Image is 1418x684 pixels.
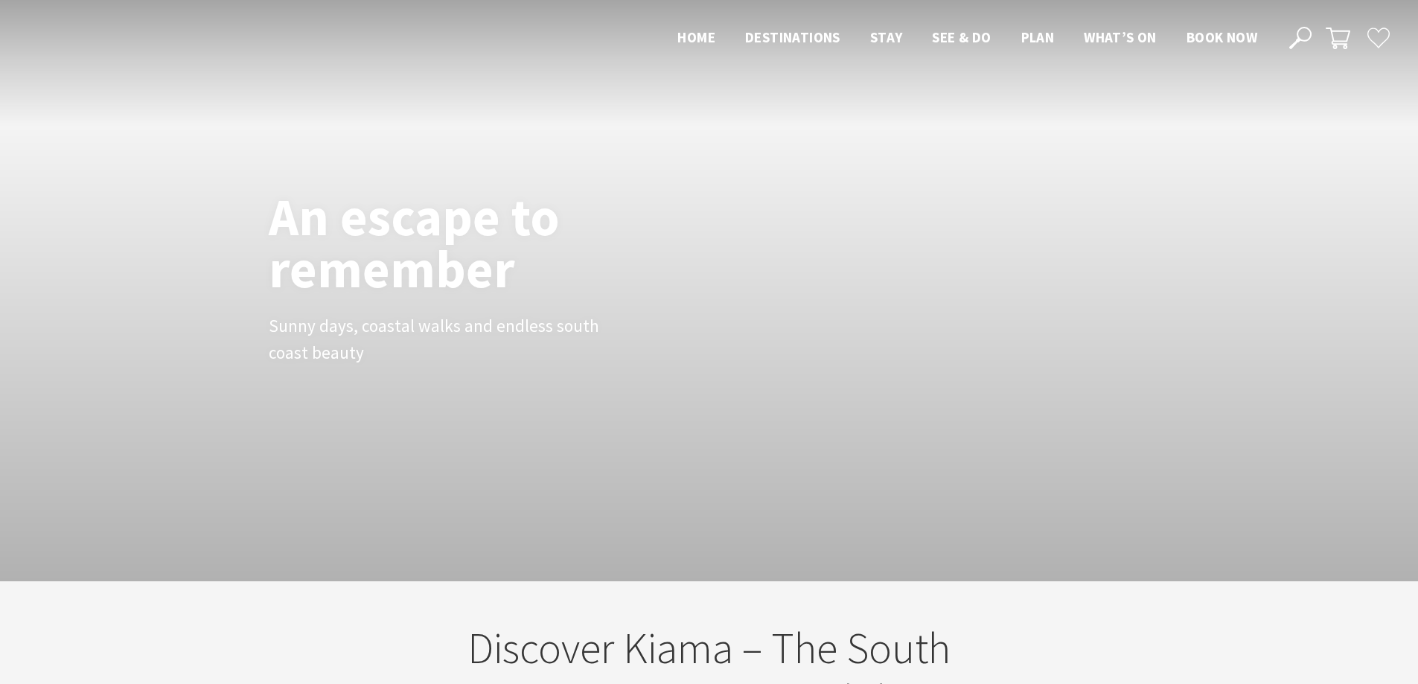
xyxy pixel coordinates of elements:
span: Stay [870,28,903,46]
span: What’s On [1084,28,1157,46]
span: Home [677,28,715,46]
p: Sunny days, coastal walks and endless south coast beauty [269,313,604,368]
span: See & Do [932,28,991,46]
span: Plan [1021,28,1055,46]
span: Destinations [745,28,840,46]
nav: Main Menu [662,26,1272,51]
span: Book now [1187,28,1257,46]
h1: An escape to remember [269,191,678,295]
